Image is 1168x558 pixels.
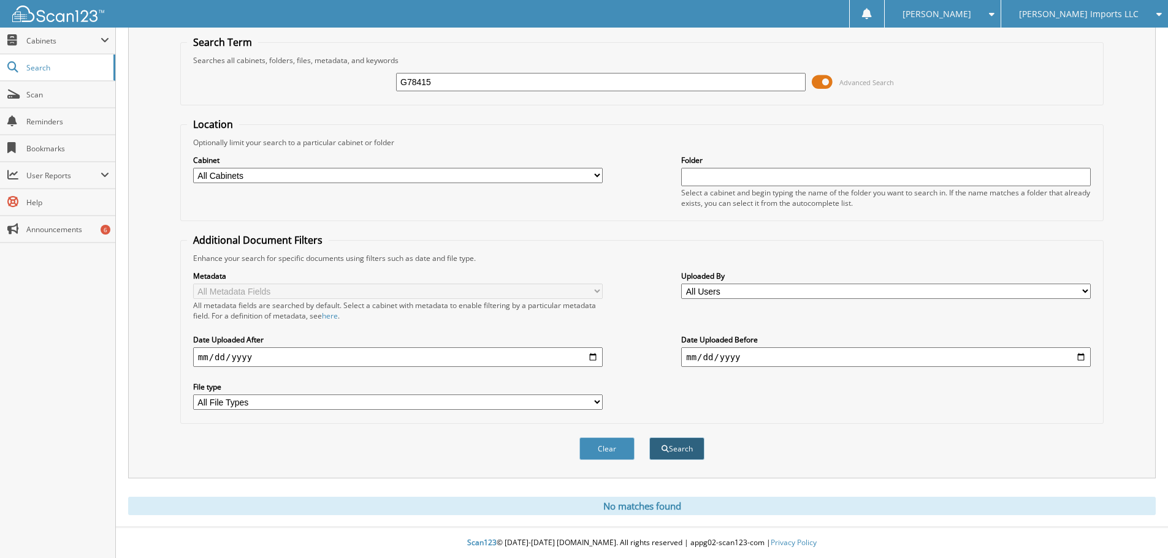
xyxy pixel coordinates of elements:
span: Help [26,197,109,208]
legend: Additional Document Filters [187,233,329,247]
span: Reminders [26,116,109,127]
a: here [322,311,338,321]
label: Date Uploaded After [193,334,603,345]
button: Search [649,437,704,460]
div: Searches all cabinets, folders, files, metadata, and keywords [187,55,1097,66]
span: [PERSON_NAME] [903,10,971,18]
span: Scan [26,89,109,100]
label: Folder [681,155,1091,165]
label: Uploaded By [681,271,1091,281]
legend: Location [187,118,239,131]
img: scan123-logo-white.svg [12,6,104,22]
div: Enhance your search for specific documents using filters such as date and file type. [187,253,1097,263]
legend: Search Term [187,36,258,49]
input: start [193,347,603,367]
a: Privacy Policy [771,537,817,548]
span: Search [26,62,107,73]
div: Select a cabinet and begin typing the name of the folder you want to search in. If the name match... [681,187,1091,208]
input: end [681,347,1091,367]
span: User Reports [26,170,101,181]
span: Scan123 [467,537,497,548]
div: All metadata fields are searched by default. Select a cabinet with metadata to enable filtering b... [193,300,603,321]
span: [PERSON_NAME] Imports LLC [1019,10,1139,18]
div: No matches found [128,497,1156,515]
div: Optionally limit your search to a particular cabinet or folder [187,137,1097,148]
span: Announcements [26,224,109,235]
label: Date Uploaded Before [681,334,1091,345]
label: Cabinet [193,155,603,165]
iframe: Chat Widget [1107,499,1168,558]
span: Advanced Search [839,78,894,87]
button: Clear [579,437,635,460]
label: Metadata [193,271,603,281]
label: File type [193,382,603,392]
span: Bookmarks [26,143,109,154]
div: 6 [101,225,110,235]
span: Cabinets [26,36,101,46]
div: © [DATE]-[DATE] [DOMAIN_NAME]. All rights reserved | appg02-scan123-com | [116,528,1168,558]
